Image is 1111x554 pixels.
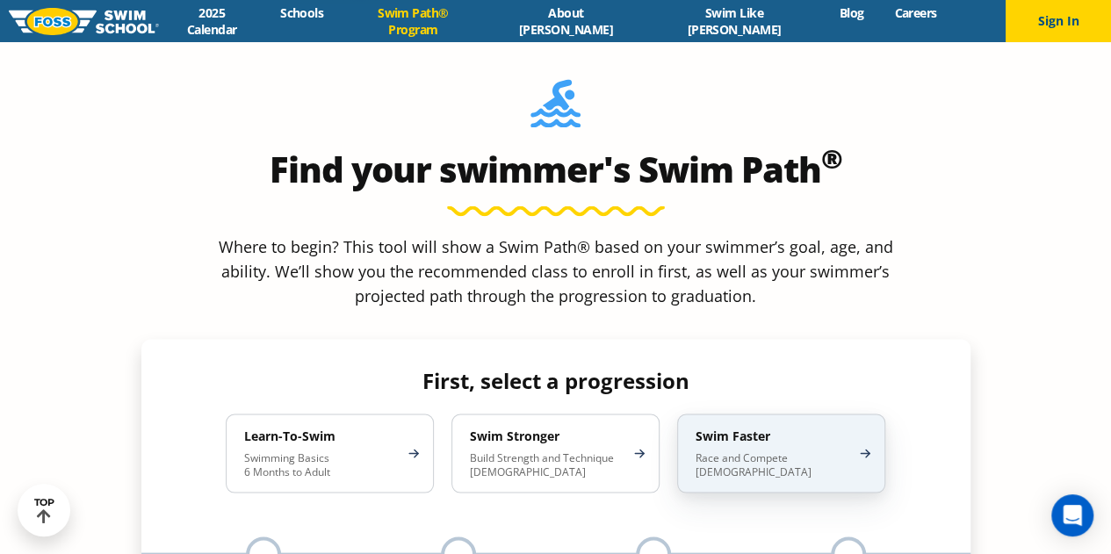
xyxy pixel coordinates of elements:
h2: Find your swimmer's Swim Path [141,147,970,190]
a: Blog [824,4,879,21]
p: Swimming Basics 6 Months to Adult [244,450,398,478]
p: Race and Compete [DEMOGRAPHIC_DATA] [696,450,849,478]
a: Careers [879,4,952,21]
p: Build Strength and Technique [DEMOGRAPHIC_DATA] [470,450,624,478]
h4: Swim Stronger [470,428,624,443]
h4: Swim Faster [696,428,849,443]
a: Swim Path® Program [339,4,487,38]
a: About [PERSON_NAME] [487,4,645,38]
a: Swim Like [PERSON_NAME] [645,4,824,38]
div: TOP [34,497,54,524]
a: 2025 Calendar [159,4,265,38]
img: FOSS Swim School Logo [9,8,159,35]
p: Where to begin? This tool will show a Swim Path® based on your swimmer’s goal, age, and ability. ... [212,234,900,307]
sup: ® [821,140,842,176]
img: Foss-Location-Swimming-Pool-Person.svg [530,79,581,139]
a: Schools [265,4,339,21]
h4: First, select a progression [212,368,899,392]
div: Open Intercom Messenger [1051,494,1093,536]
h4: Learn-To-Swim [244,428,398,443]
